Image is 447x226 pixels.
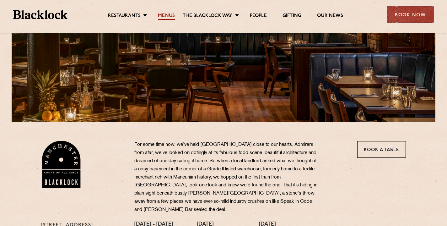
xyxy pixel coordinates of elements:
a: The Blacklock Way [183,13,232,20]
p: For some time now, we’ve held [GEOGRAPHIC_DATA] close to our hearts. Admirers from afar, we’ve lo... [134,141,320,214]
div: Book Now [387,6,434,23]
a: Restaurants [108,13,141,20]
img: BL_Manchester_Logo-bleed.png [41,141,82,188]
a: Our News [317,13,343,20]
a: People [250,13,267,20]
a: Book a Table [357,141,406,158]
a: Gifting [283,13,301,20]
img: BL_Textured_Logo-footer-cropped.svg [13,10,67,19]
a: Menus [158,13,175,20]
